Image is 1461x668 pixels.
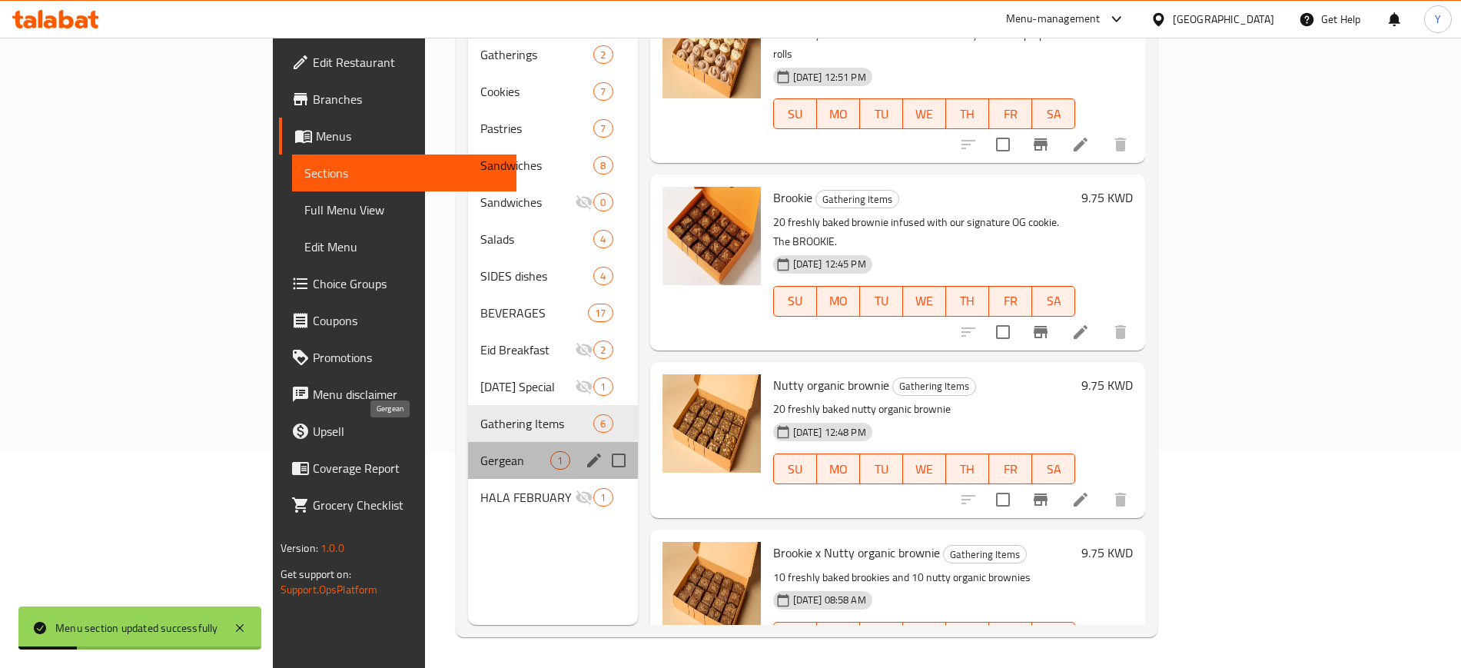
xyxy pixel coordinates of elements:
[292,228,516,265] a: Edit Menu
[903,622,946,653] button: WE
[279,487,516,523] a: Grocery Checklist
[313,53,504,71] span: Edit Restaurant
[1006,10,1101,28] div: Menu-management
[1435,11,1441,28] span: Y
[989,98,1032,129] button: FR
[773,454,817,484] button: SU
[575,341,593,359] svg: Inactive section
[594,232,612,247] span: 4
[468,73,637,110] div: Cookies7
[995,290,1026,312] span: FR
[866,290,897,312] span: TU
[480,230,593,248] span: Salads
[893,377,975,395] span: Gathering Items
[468,479,637,516] div: HALA FEBRUARY1
[304,238,504,256] span: Edit Menu
[593,414,613,433] div: items
[320,538,344,558] span: 1.0.0
[1071,490,1090,509] a: Edit menu item
[281,580,378,600] a: Support.OpsPlatform
[279,339,516,376] a: Promotions
[773,213,1076,251] p: 20 freshly baked brownie infused with our signature OG cookie. The BROOKIE.
[817,98,860,129] button: MO
[946,98,989,129] button: TH
[594,417,612,431] span: 6
[773,374,889,397] span: Nutty organic brownie
[594,121,612,136] span: 7
[787,593,872,607] span: [DATE] 08:58 AM
[823,103,854,125] span: MO
[313,422,504,440] span: Upsell
[1102,314,1139,351] button: delete
[1032,622,1075,653] button: SA
[593,341,613,359] div: items
[593,193,613,211] div: items
[1038,458,1069,480] span: SA
[1071,323,1090,341] a: Edit menu item
[279,265,516,302] a: Choice Groups
[292,191,516,228] a: Full Menu View
[593,267,613,285] div: items
[946,454,989,484] button: TH
[662,374,761,473] img: Nutty organic brownie
[468,331,637,368] div: Eid Breakfast2
[987,484,1019,516] span: Select to update
[1081,374,1133,396] h6: 9.75 KWD
[480,45,593,64] span: Gatherings
[480,488,575,507] div: HALA FEBRUARY
[1022,314,1059,351] button: Branch-specific-item
[995,458,1026,480] span: FR
[588,304,613,322] div: items
[860,622,903,653] button: TU
[480,377,575,396] span: [DATE] Special
[780,290,811,312] span: SU
[1102,481,1139,518] button: delete
[1032,454,1075,484] button: SA
[787,70,872,85] span: [DATE] 12:51 PM
[817,622,860,653] button: MO
[903,454,946,484] button: WE
[480,414,593,433] span: Gathering Items
[480,341,575,359] div: Eid Breakfast
[480,156,593,174] span: Sandwiches
[468,30,637,522] nav: Menu sections
[480,377,575,396] div: Ramadan Special
[1022,126,1059,163] button: Branch-specific-item
[909,103,940,125] span: WE
[468,405,637,442] div: Gathering Items6
[995,103,1026,125] span: FR
[279,44,516,81] a: Edit Restaurant
[989,454,1032,484] button: FR
[281,538,318,558] span: Version:
[480,451,550,470] span: Gergean
[823,458,854,480] span: MO
[279,413,516,450] a: Upsell
[594,85,612,99] span: 7
[304,201,504,219] span: Full Menu View
[480,82,593,101] span: Cookies
[480,267,593,285] div: SIDES dishes
[468,36,637,73] div: Gatherings2
[313,311,504,330] span: Coupons
[313,90,504,108] span: Branches
[480,119,593,138] div: Pastries
[468,184,637,221] div: Sandwiches0
[866,458,897,480] span: TU
[987,128,1019,161] span: Select to update
[279,450,516,487] a: Coverage Report
[780,103,811,125] span: SU
[662,542,761,640] img: Brookie x Nutty organic brownie
[989,286,1032,317] button: FR
[313,459,504,477] span: Coverage Report
[903,286,946,317] button: WE
[1081,542,1133,563] h6: 9.75 KWD
[817,454,860,484] button: MO
[773,541,940,564] span: Brookie x Nutty organic brownie
[773,568,1076,587] p: 10 freshly baked brookies and 10 nutty organic brownies
[313,348,504,367] span: Promotions
[780,458,811,480] span: SU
